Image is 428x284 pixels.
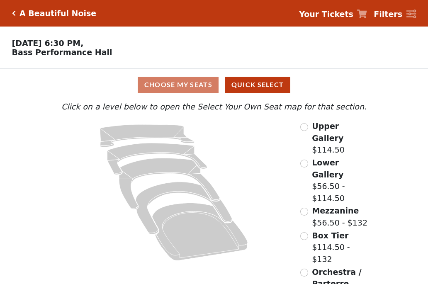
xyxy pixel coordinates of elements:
[374,10,402,19] strong: Filters
[312,231,348,240] span: Box Tier
[107,143,207,175] path: Lower Gallery - Seats Available: 61
[312,206,359,215] span: Mezzanine
[312,120,369,156] label: $114.50
[312,121,343,143] span: Upper Gallery
[299,10,353,19] strong: Your Tickets
[19,9,96,18] h5: A Beautiful Noise
[59,101,369,113] p: Click on a level below to open the Select Your Own Seat map for that section.
[312,158,343,179] span: Lower Gallery
[374,8,416,20] a: Filters
[299,8,367,20] a: Your Tickets
[312,230,369,265] label: $114.50 - $132
[312,205,367,228] label: $56.50 - $132
[152,203,248,261] path: Orchestra / Parterre Circle - Seats Available: 27
[225,77,290,93] button: Quick Select
[312,157,369,204] label: $56.50 - $114.50
[100,124,195,147] path: Upper Gallery - Seats Available: 298
[12,10,16,16] a: Click here to go back to filters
